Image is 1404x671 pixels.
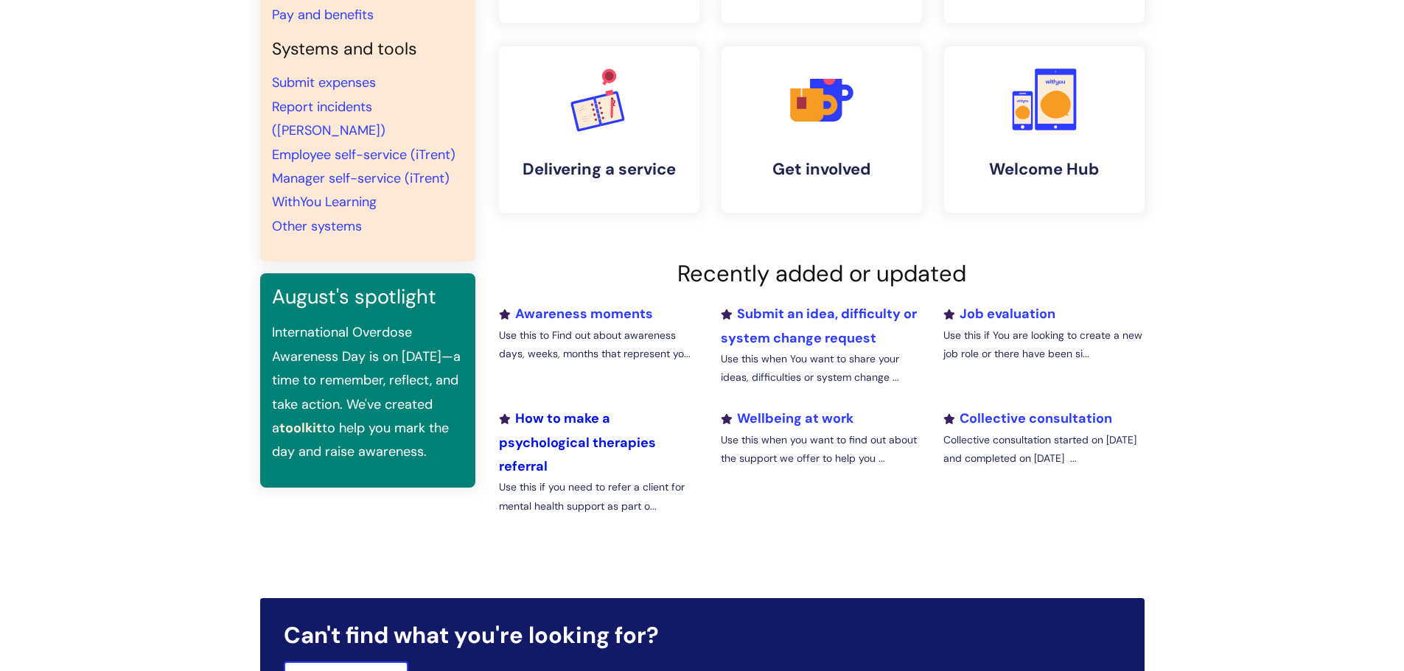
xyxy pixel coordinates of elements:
[272,146,455,164] a: Employee self-service (iTrent)
[721,431,921,468] p: Use this when you want to find out about the support we offer to help you ...
[272,74,376,91] a: Submit expenses
[511,160,688,179] h4: Delivering a service
[943,431,1144,468] p: Collective consultation started on [DATE] and completed on [DATE] ...
[943,305,1055,323] a: Job evaluation
[272,285,464,309] h3: August's spotlight
[272,193,377,211] a: WithYou Learning
[944,46,1145,213] a: Welcome Hub
[272,6,374,24] a: Pay and benefits
[499,46,699,213] a: Delivering a service
[721,305,917,346] a: Submit an idea, difficulty or system change request
[722,46,922,213] a: Get involved
[272,39,464,60] h4: Systems and tools
[499,260,1145,287] h2: Recently added or updated
[499,326,699,363] p: Use this to Find out about awareness days, weeks, months that represent yo...
[499,478,699,515] p: Use this if you need to refer a client for mental health support as part o...
[733,160,910,179] h4: Get involved
[943,410,1112,427] a: Collective consultation
[272,320,464,463] p: International Overdose Awareness Day is on [DATE]—a time to remember, reflect, and take action. W...
[272,169,450,187] a: Manager self-service (iTrent)
[721,410,853,427] a: Wellbeing at work
[499,305,653,323] a: Awareness moments
[272,217,362,235] a: Other systems
[279,419,322,437] a: toolkit
[721,350,921,387] p: Use this when You want to share your ideas, difficulties or system change ...
[943,326,1144,363] p: Use this if You are looking to create a new job role or there have been si...
[272,98,385,139] a: Report incidents ([PERSON_NAME])
[956,160,1133,179] h4: Welcome Hub
[499,410,656,475] a: How to make a psychological therapies referral
[284,622,1121,649] h2: Can't find what you're looking for?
